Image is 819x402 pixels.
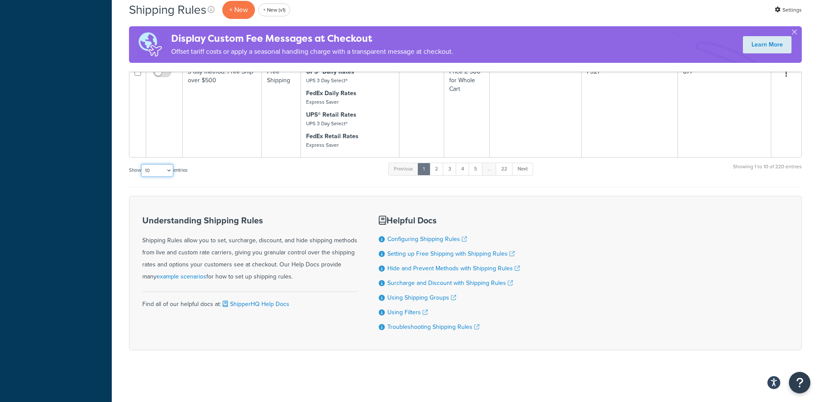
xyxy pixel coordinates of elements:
strong: FedEx Daily Rates [306,89,356,98]
a: Surcharge and Discount with Shipping Rules [387,278,513,288]
small: Express Saver [306,141,339,149]
strong: UPS® Retail Rates [306,110,356,119]
strong: FedEx Retail Rates [306,132,359,141]
a: 22 [496,163,513,176]
a: Learn More [743,36,791,53]
a: … [482,163,497,176]
td: Price ≥ 500 for Whole Cart [444,64,489,157]
select: Showentries [141,164,173,177]
small: UPS 3 Day Select® [306,77,348,84]
h4: Display Custom Fee Messages at Checkout [171,31,453,46]
a: 2 [429,163,444,176]
a: Next [512,163,533,176]
td: 877 [678,64,772,157]
h3: Helpful Docs [379,216,520,225]
img: duties-banner-06bc72dcb5fe05cb3f9472aba00be2ae8eb53ab6f0d8bb03d382ba314ac3c341.png [129,26,171,63]
td: Free Shipping [262,64,301,157]
label: Show entries [129,164,187,177]
a: Configuring Shipping Rules [387,235,467,244]
div: Showing 1 to 10 of 220 entries [733,162,802,180]
a: 3 [443,163,457,176]
a: 1 [417,163,430,176]
small: UPS 3 Day Select® [306,120,348,127]
a: ShipperHQ Help Docs [221,300,289,309]
td: F321 [582,64,678,157]
button: Open Resource Center [789,372,810,393]
a: Using Shipping Groups [387,293,456,302]
small: Express Saver [306,98,339,106]
td: 3 day method: Free Ship over $500 [183,64,262,157]
p: + New [222,1,255,19]
a: Setting up Free Shipping with Shipping Rules [387,249,515,258]
a: Hide and Prevent Methods with Shipping Rules [387,264,520,273]
a: 4 [456,163,469,176]
a: 5 [469,163,483,176]
a: Troubleshooting Shipping Rules [387,322,479,331]
a: Using Filters [387,308,428,317]
div: Find all of our helpful docs at: [142,291,357,310]
h1: Shipping Rules [129,1,206,18]
h3: Understanding Shipping Rules [142,216,357,225]
a: + New (v1) [258,3,290,16]
p: Offset tariff costs or apply a seasonal handling charge with a transparent message at checkout. [171,46,453,58]
a: example scenarios [156,272,206,281]
a: Settings [775,4,802,16]
div: Shipping Rules allow you to set, surcharge, discount, and hide shipping methods from live and cus... [142,216,357,283]
a: Previous [388,163,418,176]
